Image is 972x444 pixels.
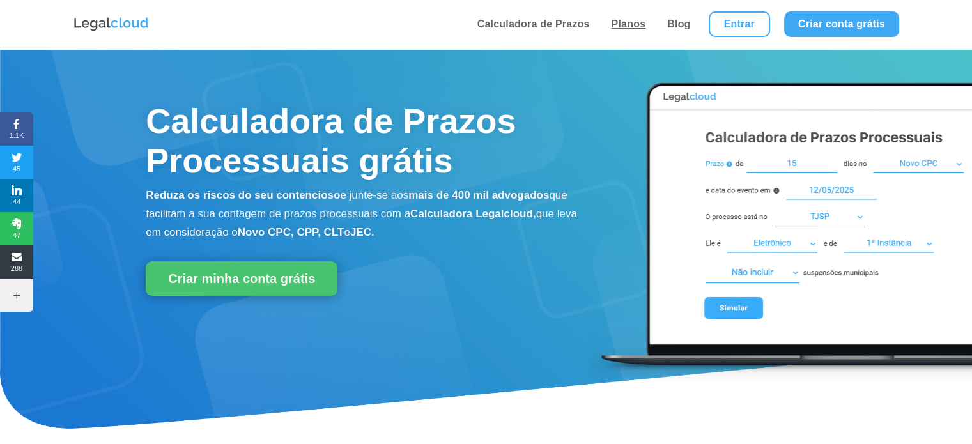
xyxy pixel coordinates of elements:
[589,69,972,383] img: Calculadora de Prazos Processuais Legalcloud
[410,208,536,220] b: Calculadora Legalcloud,
[784,11,899,37] a: Criar conta grátis
[589,374,972,385] a: Calculadora de Prazos Processuais Legalcloud
[709,11,770,37] a: Entrar
[146,189,340,201] b: Reduza os riscos do seu contencioso
[238,226,344,238] b: Novo CPC, CPP, CLT
[146,187,583,241] p: e junte-se aos que facilitam a sua contagem de prazos processuais com a que leva em consideração o e
[73,16,150,33] img: Logo da Legalcloud
[146,102,516,180] span: Calculadora de Prazos Processuais grátis
[146,261,337,296] a: Criar minha conta grátis
[408,189,549,201] b: mais de 400 mil advogados
[350,226,374,238] b: JEC.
